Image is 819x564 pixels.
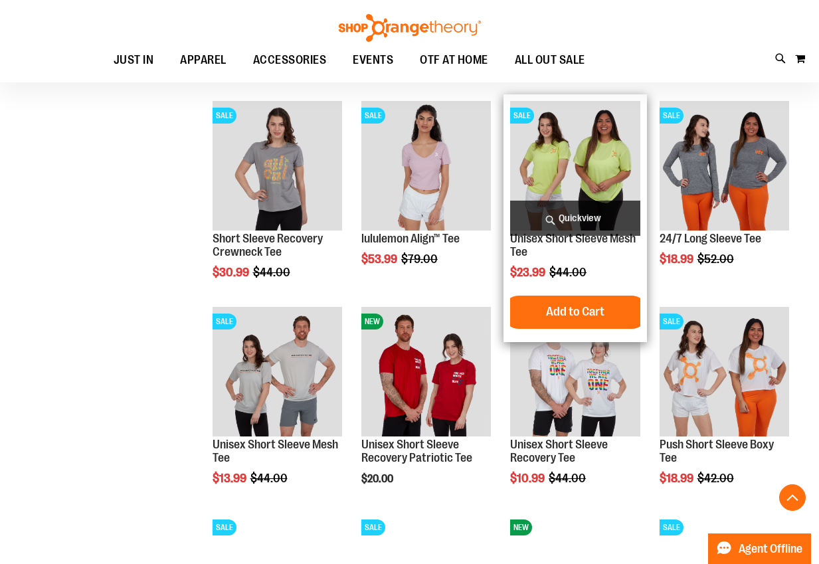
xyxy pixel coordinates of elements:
span: SALE [660,519,683,535]
div: product [503,300,646,519]
span: $42.00 [697,472,736,485]
img: Product image for Unisex Short Sleeve Mesh Tee [213,307,342,436]
a: 24/7 Long Sleeve Tee [660,232,761,245]
span: SALE [361,519,385,535]
img: Product image for Unisex Short Sleeve Mesh Tee [510,101,640,231]
a: Unisex Short Sleeve Mesh Tee [213,438,338,464]
button: Back To Top [779,484,806,511]
div: product [503,94,646,342]
a: Product image for Unisex Short Sleeve Mesh TeeSALE [213,307,342,438]
div: product [206,94,349,313]
span: $20.00 [361,473,395,485]
div: product [355,300,498,519]
span: SALE [660,314,683,329]
a: Product image for lululemon Align™ T-ShirtSALE [361,101,491,233]
a: Unisex Short Sleeve Mesh Tee [510,232,636,258]
span: $52.00 [697,252,736,266]
div: product [206,300,349,519]
span: JUST IN [114,45,154,75]
img: Product image for lululemon Align™ T-Shirt [361,101,491,231]
img: Product image for 24/7 Long Sleeve Tee [660,101,789,231]
span: $30.99 [213,266,251,279]
span: SALE [510,108,534,124]
span: SALE [660,108,683,124]
img: Short Sleeve Recovery Crewneck Tee primary image [213,101,342,231]
span: SALE [213,314,236,329]
span: ALL OUT SALE [515,45,585,75]
a: Product image for Push Short Sleeve Boxy TeeSALE [660,307,789,438]
span: $44.00 [250,472,290,485]
span: EVENTS [353,45,393,75]
span: $79.00 [401,252,440,266]
button: Add to Cart [502,296,648,329]
a: Short Sleeve Recovery Crewneck Tee [213,232,323,258]
a: Push Short Sleeve Boxy Tee [660,438,774,464]
span: $18.99 [660,472,695,485]
a: Product image for Unisex Short Sleeve Recovery TeeSALE [510,307,640,438]
a: lululemon Align™ Tee [361,232,460,245]
a: Product image for Unisex Short Sleeve Recovery Patriotic TeeNEW [361,307,491,438]
span: SALE [361,108,385,124]
span: $10.99 [510,472,547,485]
span: $44.00 [549,266,589,279]
img: Product image for Unisex Short Sleeve Recovery Tee [510,307,640,436]
a: Unisex Short Sleeve Recovery Tee [510,438,608,464]
a: Short Sleeve Recovery Crewneck Tee primary imageSALE [213,101,342,233]
span: NEW [361,314,383,329]
span: OTF AT HOME [420,45,488,75]
span: $44.00 [253,266,292,279]
span: $23.99 [510,266,547,279]
span: $44.00 [549,472,588,485]
button: Agent Offline [708,533,811,564]
img: Shop Orangetheory [337,14,483,42]
span: $13.99 [213,472,248,485]
div: product [653,300,796,519]
img: Product image for Push Short Sleeve Boxy Tee [660,307,789,436]
span: SALE [213,108,236,124]
div: product [653,94,796,300]
div: product [355,94,498,300]
span: NEW [510,519,532,535]
span: $18.99 [660,252,695,266]
a: Unisex Short Sleeve Recovery Patriotic Tee [361,438,472,464]
span: APPAREL [180,45,227,75]
span: Add to Cart [546,304,604,319]
img: Product image for Unisex Short Sleeve Recovery Patriotic Tee [361,307,491,436]
span: SALE [213,519,236,535]
span: $53.99 [361,252,399,266]
a: Product image for Unisex Short Sleeve Mesh TeeSALE [510,101,640,233]
span: Agent Offline [739,543,802,555]
span: ACCESSORIES [253,45,327,75]
a: Product image for 24/7 Long Sleeve TeeSALE [660,101,789,233]
a: Quickview [510,201,640,236]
